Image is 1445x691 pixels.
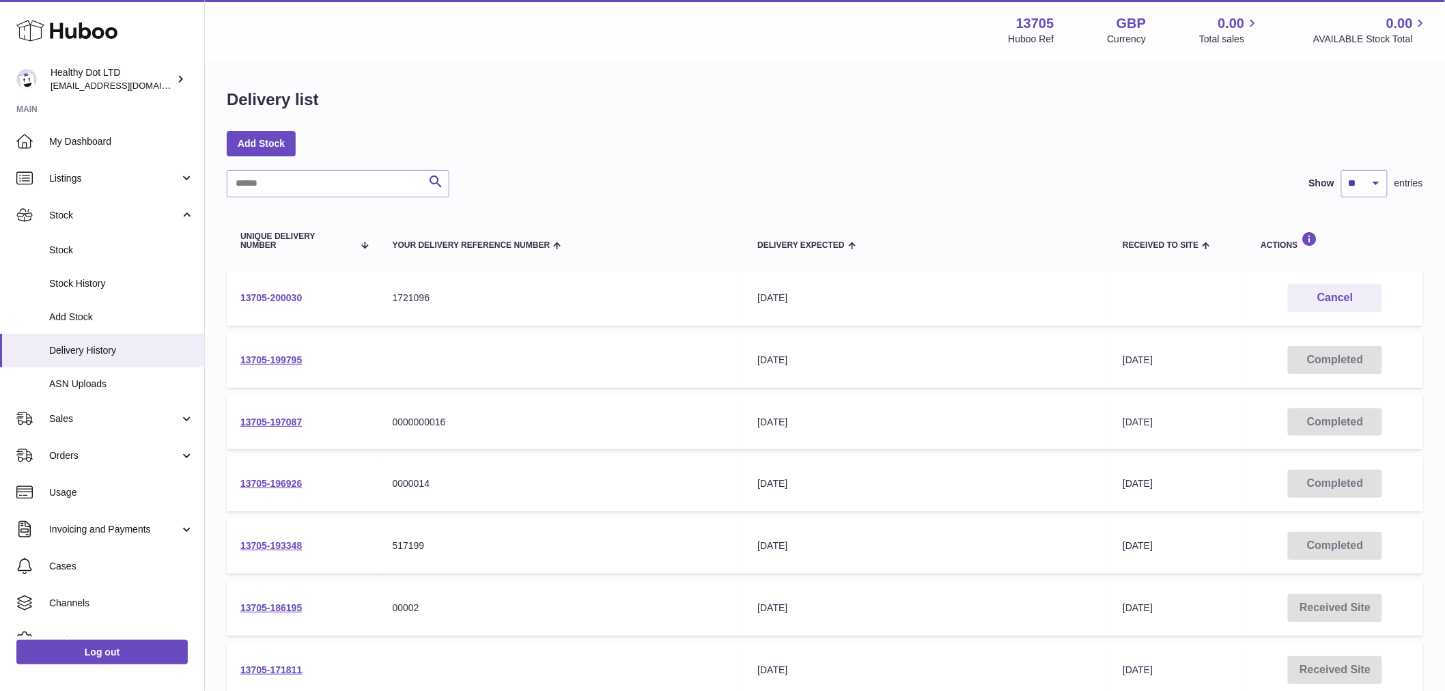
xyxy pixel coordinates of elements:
span: [DATE] [1123,417,1153,427]
div: [DATE] [757,354,1095,367]
button: Cancel [1288,284,1382,312]
div: Actions [1261,231,1409,250]
div: 0000000016 [393,416,731,429]
a: 13705-197087 [240,417,302,427]
a: Add Stock [227,131,296,156]
strong: 13705 [1016,14,1054,33]
div: Huboo Ref [1009,33,1054,46]
span: Stock [49,209,180,222]
h1: Delivery list [227,89,319,111]
span: Sales [49,412,180,425]
span: entries [1394,177,1423,190]
span: Stock History [49,277,194,290]
span: Orders [49,449,180,462]
div: [DATE] [757,416,1095,429]
div: 517199 [393,539,731,552]
span: AVAILABLE Stock Total [1313,33,1429,46]
span: Stock [49,244,194,257]
span: Unique Delivery Number [240,232,353,250]
div: Healthy Dot LTD [51,66,173,92]
a: 13705-186195 [240,602,302,613]
span: Cases [49,560,194,573]
span: Total sales [1199,33,1260,46]
span: Settings [49,634,194,647]
span: My Dashboard [49,135,194,148]
div: [DATE] [757,292,1095,305]
div: [DATE] [757,539,1095,552]
span: Channels [49,597,194,610]
span: 0.00 [1218,14,1245,33]
a: 0.00 AVAILABLE Stock Total [1313,14,1429,46]
strong: GBP [1117,14,1146,33]
div: [DATE] [757,602,1095,615]
span: ASN Uploads [49,378,194,391]
span: Received to Site [1123,241,1198,250]
span: Add Stock [49,311,194,324]
div: Currency [1108,33,1147,46]
span: 0.00 [1386,14,1413,33]
div: [DATE] [757,664,1095,677]
span: Delivery Expected [757,241,844,250]
a: Log out [16,640,188,664]
span: [DATE] [1123,602,1153,613]
span: [DATE] [1123,664,1153,675]
span: Delivery History [49,344,194,357]
a: 13705-199795 [240,354,302,365]
a: 13705-196926 [240,478,302,489]
a: 13705-171811 [240,664,302,675]
span: Listings [49,172,180,185]
a: 13705-193348 [240,540,302,551]
span: [DATE] [1123,540,1153,551]
span: Your Delivery Reference Number [393,241,550,250]
span: [DATE] [1123,354,1153,365]
img: internalAdmin-13705@internal.huboo.com [16,69,37,89]
div: 00002 [393,602,731,615]
div: 1721096 [393,292,731,305]
label: Show [1309,177,1334,190]
span: [EMAIL_ADDRESS][DOMAIN_NAME] [51,80,201,91]
span: [DATE] [1123,478,1153,489]
a: 0.00 Total sales [1199,14,1260,46]
div: 0000014 [393,477,731,490]
span: Usage [49,486,194,499]
span: Invoicing and Payments [49,523,180,536]
a: 13705-200030 [240,292,302,303]
div: [DATE] [757,477,1095,490]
